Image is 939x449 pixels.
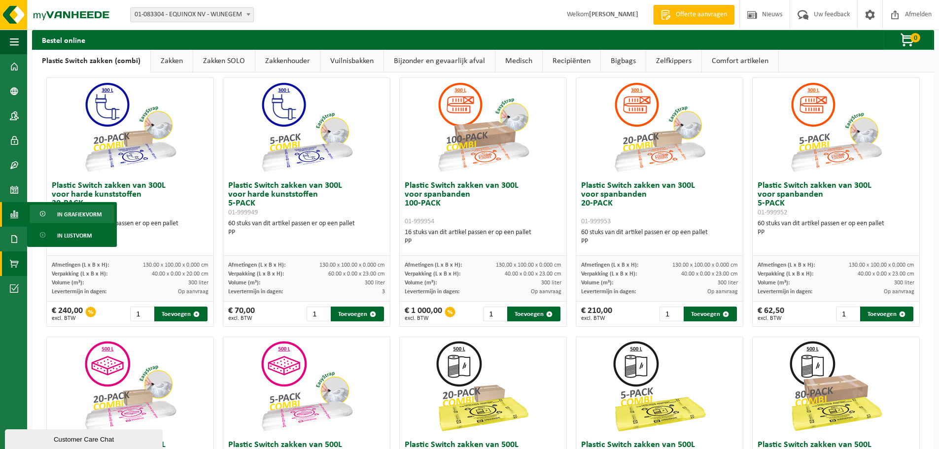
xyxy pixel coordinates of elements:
[646,50,701,72] a: Zelfkippers
[787,337,885,436] img: 01-999968
[707,289,738,295] span: Op aanvraag
[228,280,260,286] span: Volume (m³):
[257,78,356,176] img: 01-999949
[154,307,208,321] button: Toevoegen
[30,226,114,244] a: In lijstvorm
[836,307,859,321] input: 1
[894,280,914,286] span: 300 liter
[496,262,561,268] span: 130.00 x 100.00 x 0.000 cm
[57,226,92,245] span: In lijstvorm
[52,181,209,217] h3: Plastic Switch zakken van 300L voor harde kunststoffen 20-PACK
[228,289,283,295] span: Levertermijn in dagen:
[32,30,95,49] h2: Bestel online
[860,307,913,321] button: Toevoegen
[758,219,914,237] div: 60 stuks van dit artikel passen er op een pallet
[507,307,560,321] button: Toevoegen
[758,181,914,217] h3: Plastic Switch zakken van 300L voor spanbanden 5-PACK
[483,307,506,321] input: 1
[131,8,253,22] span: 01-083304 - EQUINOX NV - WIJNEGEM
[653,5,734,25] a: Offerte aanvragen
[228,228,385,237] div: PP
[228,271,284,277] span: Verpakking (L x B x H):
[405,289,459,295] span: Levertermijn in dagen:
[52,271,107,277] span: Verpakking (L x B x H):
[672,262,738,268] span: 130.00 x 100.00 x 0.000 cm
[52,219,209,237] div: 60 stuks van dit artikel passen er op een pallet
[589,11,638,18] strong: [PERSON_NAME]
[384,50,495,72] a: Bijzonder en gevaarlijk afval
[255,50,320,72] a: Zakkenhouder
[660,307,683,321] input: 1
[405,307,442,321] div: € 1 000,00
[434,78,532,176] img: 01-999954
[718,280,738,286] span: 300 liter
[758,228,914,237] div: PP
[178,289,209,295] span: Op aanvraag
[307,307,330,321] input: 1
[684,307,737,321] button: Toevoegen
[581,289,636,295] span: Levertermijn in dagen:
[405,280,437,286] span: Volume (m³):
[581,307,612,321] div: € 210,00
[610,78,709,176] img: 01-999953
[581,237,738,246] div: PP
[319,262,385,268] span: 130.00 x 100.00 x 0.000 cm
[57,205,102,224] span: In grafiekvorm
[758,271,813,277] span: Verpakking (L x B x H):
[130,307,153,321] input: 1
[151,50,193,72] a: Zakken
[758,209,787,216] span: 01-999952
[681,271,738,277] span: 40.00 x 0.00 x 23.00 cm
[581,271,637,277] span: Verpakking (L x B x H):
[405,181,561,226] h3: Plastic Switch zakken van 300L voor spanbanden 100-PACK
[52,228,209,237] div: PP
[758,280,790,286] span: Volume (m³):
[787,78,885,176] img: 01-999952
[365,280,385,286] span: 300 liter
[505,271,561,277] span: 40.00 x 0.00 x 23.00 cm
[81,337,179,436] img: 01-999956
[228,262,285,268] span: Afmetingen (L x B x H):
[702,50,778,72] a: Comfort artikelen
[52,289,106,295] span: Levertermijn in dagen:
[858,271,914,277] span: 40.00 x 0.00 x 23.00 cm
[52,262,109,268] span: Afmetingen (L x B x H):
[405,218,434,225] span: 01-999954
[673,10,730,20] span: Offerte aanvragen
[758,315,784,321] span: excl. BTW
[405,237,561,246] div: PP
[884,289,914,295] span: Op aanvraag
[32,50,150,72] a: Plastic Switch zakken (combi)
[581,262,638,268] span: Afmetingen (L x B x H):
[320,50,383,72] a: Vuilnisbakken
[405,315,442,321] span: excl. BTW
[541,280,561,286] span: 300 liter
[5,427,165,449] iframe: chat widget
[405,271,460,277] span: Verpakking (L x B x H):
[188,280,209,286] span: 300 liter
[143,262,209,268] span: 130.00 x 100.00 x 0.000 cm
[328,271,385,277] span: 60.00 x 0.00 x 23.00 cm
[52,315,83,321] span: excl. BTW
[581,315,612,321] span: excl. BTW
[581,280,613,286] span: Volume (m³):
[152,271,209,277] span: 40.00 x 0.00 x 20.00 cm
[405,262,462,268] span: Afmetingen (L x B x H):
[81,78,179,176] img: 01-999950
[581,228,738,246] div: 60 stuks van dit artikel passen er op een pallet
[758,289,812,295] span: Levertermijn in dagen:
[382,289,385,295] span: 3
[849,262,914,268] span: 130.00 x 100.00 x 0.000 cm
[228,307,255,321] div: € 70,00
[228,181,385,217] h3: Plastic Switch zakken van 300L voor harde kunststoffen 5-PACK
[52,307,83,321] div: € 240,00
[193,50,255,72] a: Zakken SOLO
[910,33,920,42] span: 0
[610,337,709,436] img: 01-999963
[758,307,784,321] div: € 62,50
[130,7,254,22] span: 01-083304 - EQUINOX NV - WIJNEGEM
[434,337,532,436] img: 01-999964
[257,337,356,436] img: 01-999955
[228,219,385,237] div: 60 stuks van dit artikel passen er op een pallet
